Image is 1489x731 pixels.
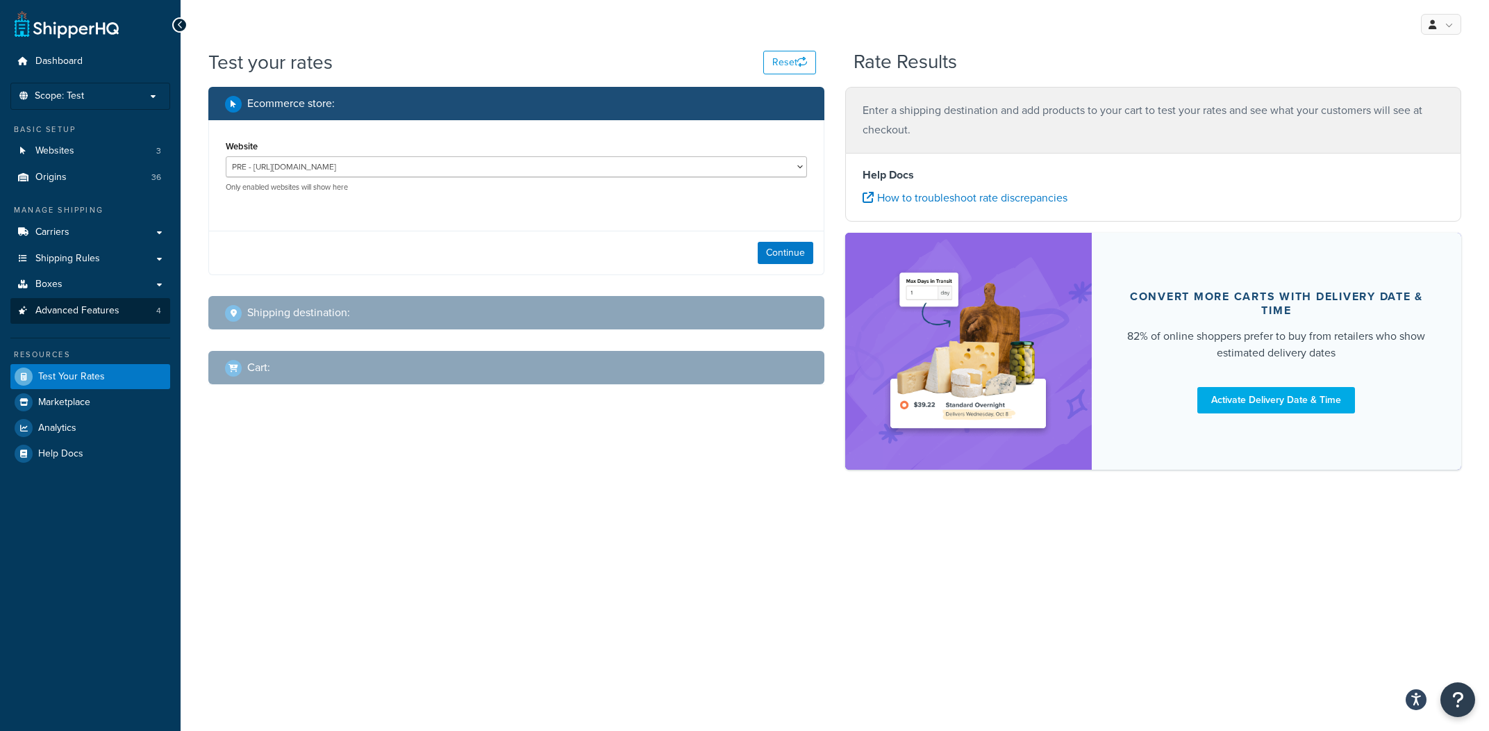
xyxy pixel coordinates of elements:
a: Activate Delivery Date & Time [1197,387,1355,413]
a: Websites3 [10,138,170,164]
a: Dashboard [10,49,170,74]
img: feature-image-ddt-36eae7f7280da8017bfb280eaccd9c446f90b1fe08728e4019434db127062ab4.png [881,254,1055,449]
span: Websites [35,145,74,157]
span: Help Docs [38,448,83,460]
h2: Ecommerce store : [247,97,335,110]
div: Manage Shipping [10,204,170,216]
span: 4 [156,305,161,317]
a: Test Your Rates [10,364,170,389]
span: Marketplace [38,397,90,409]
h4: Help Docs [863,167,1444,183]
div: Resources [10,349,170,361]
li: Advanced Features [10,298,170,324]
label: Website [226,141,258,151]
h2: Cart : [247,361,270,374]
button: Continue [758,242,813,264]
a: Help Docs [10,441,170,466]
a: Origins36 [10,165,170,190]
a: Carriers [10,220,170,245]
li: Origins [10,165,170,190]
span: Carriers [35,227,69,238]
span: Origins [35,172,67,183]
span: Test Your Rates [38,371,105,383]
h1: Test your rates [208,49,333,76]
div: Basic Setup [10,124,170,135]
span: 3 [156,145,161,157]
a: Boxes [10,272,170,297]
a: Shipping Rules [10,246,170,272]
div: Convert more carts with delivery date & time [1125,290,1428,318]
a: Advanced Features4 [10,298,170,324]
span: Scope: Test [35,90,84,102]
button: Reset [763,51,816,74]
span: Boxes [35,279,63,290]
h2: Shipping destination : [247,306,350,319]
span: Dashboard [35,56,83,67]
div: 82% of online shoppers prefer to buy from retailers who show estimated delivery dates [1125,328,1428,361]
button: Open Resource Center [1440,682,1475,717]
p: Enter a shipping destination and add products to your cart to test your rates and see what your c... [863,101,1444,140]
h2: Rate Results [854,51,957,73]
a: How to troubleshoot rate discrepancies [863,190,1067,206]
span: 36 [151,172,161,183]
p: Only enabled websites will show here [226,182,807,192]
span: Analytics [38,422,76,434]
a: Analytics [10,416,170,441]
span: Advanced Features [35,305,119,317]
span: Shipping Rules [35,253,100,265]
li: Websites [10,138,170,164]
a: Marketplace [10,390,170,415]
